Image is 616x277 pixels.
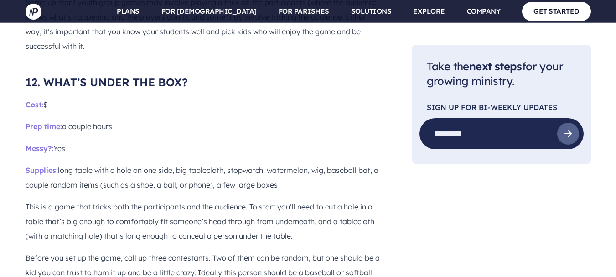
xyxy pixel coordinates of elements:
[26,97,383,112] p: $
[26,199,383,243] p: This is a game that tricks both the participants and the audience. To start you’ll need to cut a ...
[26,75,188,89] span: 12. WHAT’S UNDER THE BOX?
[522,2,591,21] a: GET STARTED
[26,144,53,153] span: Messy?:
[26,100,43,109] span: Cost:
[469,59,522,73] span: next steps
[26,166,58,175] span: Supplies:
[26,163,383,192] p: long table with a hole on one side, big tablecloth, stopwatch, watermelon, wig, baseball bat, a c...
[26,122,62,131] span: Prep time:
[26,141,383,156] p: Yes
[26,119,383,134] p: a couple hours
[427,59,563,88] span: Take the for your growing ministry.
[427,104,576,111] p: SIGN UP FOR Bi-Weekly Updates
